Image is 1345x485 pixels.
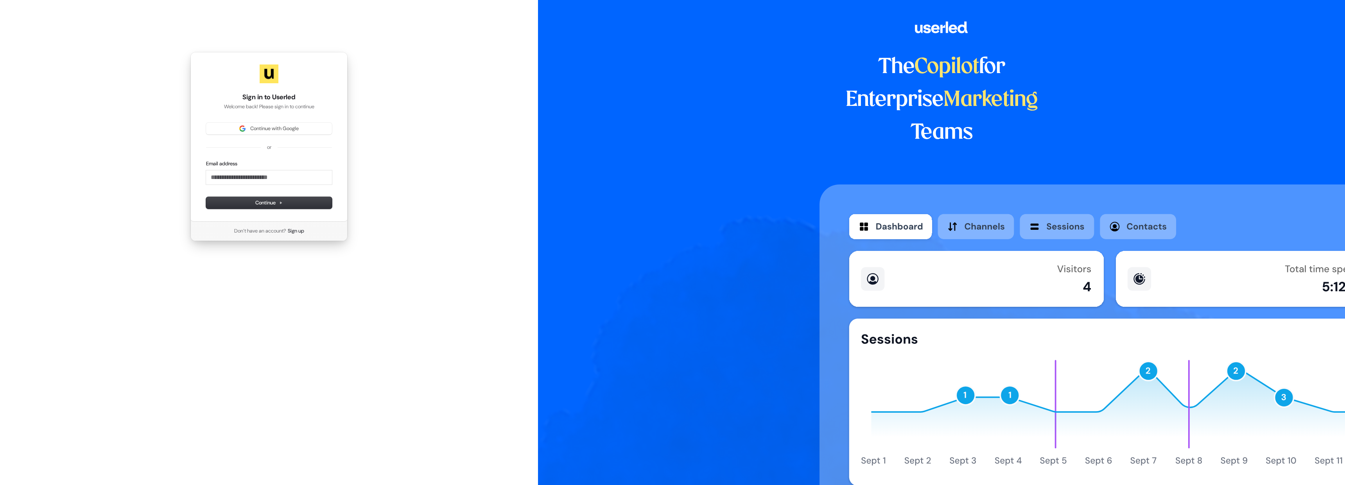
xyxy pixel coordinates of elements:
h1: Sign in to Userled [206,93,332,102]
a: Sign up [288,227,304,234]
label: Email address [206,160,237,167]
img: Userled [260,64,278,83]
span: Continue [255,199,283,206]
p: or [267,144,271,151]
span: Don’t have an account? [234,227,286,234]
span: Copilot [915,57,979,77]
img: Sign in with Google [239,125,246,132]
span: Continue with Google [250,125,299,132]
button: Continue [206,197,332,209]
h1: The for Enterprise Teams [820,51,1064,149]
p: Welcome back! Please sign in to continue [206,103,332,110]
button: Sign in with GoogleContinue with Google [206,123,332,134]
span: Marketing [943,90,1038,110]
